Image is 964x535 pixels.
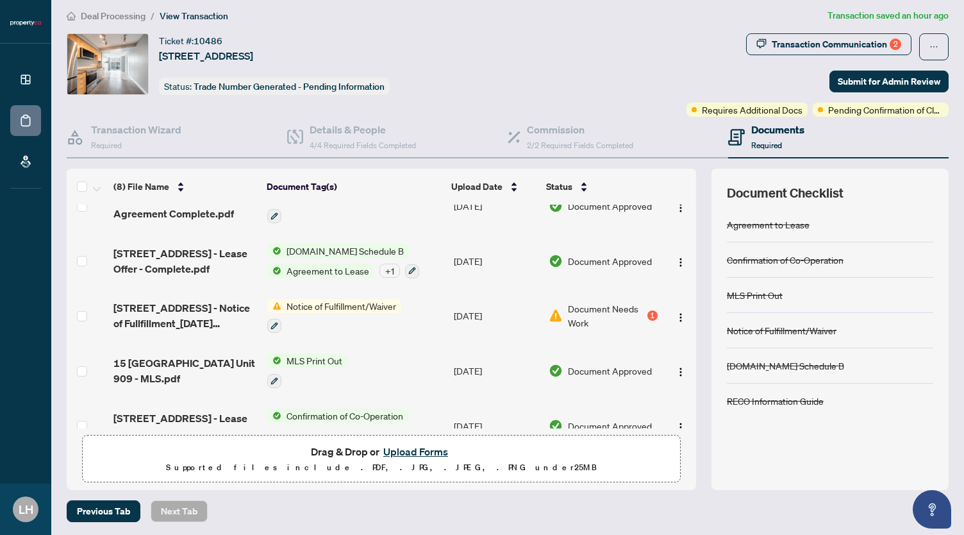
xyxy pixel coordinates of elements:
[194,35,222,47] span: 10486
[267,353,347,388] button: Status IconMLS Print Out
[727,184,843,202] span: Document Checklist
[281,264,374,278] span: Agreement to Lease
[67,34,148,94] img: IMG-C12335547_1.jpg
[108,169,262,205] th: (8) File Name
[113,180,169,194] span: (8) File Name
[670,251,691,271] button: Logo
[159,48,253,64] span: [STREET_ADDRESS]
[113,191,257,221] span: [STREET_ADDRESS] - Listing Agreement Complete.pdf
[568,254,652,268] span: Document Approved
[267,299,401,334] button: Status IconNotice of Fulfillment/Waiver
[267,409,281,423] img: Status Icon
[541,169,659,205] th: Status
[676,312,686,323] img: Logo
[827,8,949,23] article: Transaction saved an hour ago
[727,288,783,302] div: MLS Print Out
[772,34,901,55] div: Transaction Communication
[159,78,390,95] div: Status:
[113,411,257,441] span: [STREET_ADDRESS] - Lease Offer - Complete.pdf
[310,122,416,137] h4: Details & People
[267,244,281,258] img: Status Icon
[549,364,563,378] img: Document Status
[829,71,949,92] button: Submit for Admin Review
[727,253,843,267] div: Confirmation of Co-Operation
[281,299,401,313] span: Notice of Fulfillment/Waiver
[890,38,901,50] div: 2
[676,367,686,377] img: Logo
[281,409,408,423] span: Confirmation of Co-Operation
[151,8,154,23] li: /
[113,246,257,276] span: [STREET_ADDRESS] - Lease Offer - Complete.pdf
[449,398,544,454] td: [DATE]
[90,460,672,475] p: Supported files include .PDF, .JPG, .JPEG, .PNG under 25 MB
[83,436,680,483] span: Drag & Drop orUpload FormsSupported files include .PDF, .JPG, .JPEG, .PNG under25MB
[727,323,836,337] div: Notice of Fulfillment/Waiver
[838,71,940,92] span: Submit for Admin Review
[727,394,824,408] div: RECO Information Guide
[449,289,544,344] td: [DATE]
[670,361,691,381] button: Logo
[379,443,452,460] button: Upload Forms
[828,103,943,117] span: Pending Confirmation of Closing
[91,140,122,150] span: Required
[670,305,691,326] button: Logo
[913,490,951,529] button: Open asap
[676,422,686,432] img: Logo
[77,501,130,522] span: Previous Tab
[670,416,691,436] button: Logo
[549,419,563,433] img: Document Status
[113,300,257,331] span: [STREET_ADDRESS] - Notice of Fullfillment_[DATE] 16_03_08.pdf
[10,19,41,27] img: logo
[727,359,844,373] div: [DOMAIN_NAME] Schedule B
[527,122,633,137] h4: Commission
[19,500,33,518] span: LH
[267,409,419,443] button: Status IconConfirmation of Co-OperationStatus IconAgreement to Lease+1
[281,429,374,443] span: Agreement to Lease
[670,196,691,216] button: Logo
[676,203,686,213] img: Logo
[449,234,544,289] td: [DATE]
[449,343,544,398] td: [DATE]
[527,140,633,150] span: 2/2 Required Fields Completed
[267,353,281,368] img: Status Icon
[159,33,222,48] div: Ticket #:
[194,81,385,92] span: Trade Number Generated - Pending Information
[568,199,652,213] span: Document Approved
[549,309,563,323] img: Document Status
[267,264,281,278] img: Status Icon
[751,122,804,137] h4: Documents
[267,244,419,278] button: Status Icon[DOMAIN_NAME] Schedule BStatus IconAgreement to Lease+1
[676,257,686,267] img: Logo
[281,244,409,258] span: [DOMAIN_NAME] Schedule B
[267,189,388,223] button: Status IconRECO Information Guide
[379,264,400,278] div: + 1
[929,42,938,51] span: ellipsis
[91,122,181,137] h4: Transaction Wizard
[449,178,544,234] td: [DATE]
[727,217,810,232] div: Agreement to Lease
[160,10,228,22] span: View Transaction
[81,10,145,22] span: Deal Processing
[568,301,644,330] span: Document Needs Work
[702,103,802,117] span: Requires Additional Docs
[310,140,416,150] span: 4/4 Required Fields Completed
[451,180,503,194] span: Upload Date
[267,299,281,313] img: Status Icon
[746,33,911,55] button: Transaction Communication2
[67,12,76,21] span: home
[751,140,782,150] span: Required
[549,199,563,213] img: Document Status
[549,254,563,268] img: Document Status
[67,500,140,522] button: Previous Tab
[379,429,400,443] div: + 1
[281,353,347,368] span: MLS Print Out
[262,169,446,205] th: Document Tag(s)
[151,500,208,522] button: Next Tab
[647,310,658,321] div: 1
[311,443,452,460] span: Drag & Drop or
[568,419,652,433] span: Document Approved
[546,180,572,194] span: Status
[568,364,652,378] span: Document Approved
[267,429,281,443] img: Status Icon
[113,355,257,386] span: 15 [GEOGRAPHIC_DATA] Unit 909 - MLS.pdf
